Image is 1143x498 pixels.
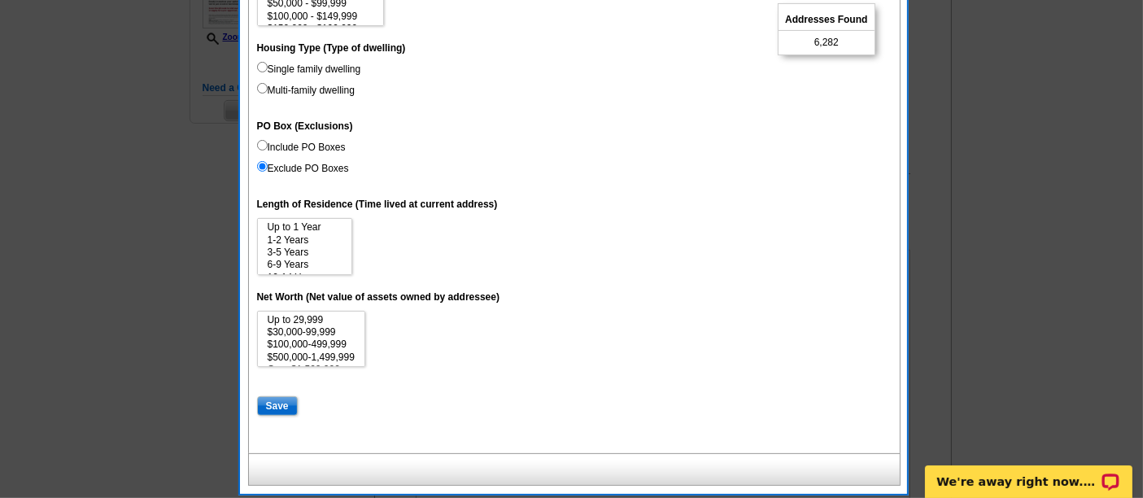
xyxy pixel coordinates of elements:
label: Housing Type (Type of dwelling) [257,41,406,55]
option: 10-14 Years [266,272,343,284]
input: Multi-family dwelling [257,83,268,94]
label: Exclude PO Boxes [257,161,349,176]
label: PO Box (Exclusions) [257,119,353,133]
option: Up to 1 Year [266,221,343,234]
iframe: LiveChat chat widget [914,447,1143,498]
label: Length of Residence (Time lived at current address) [257,197,498,212]
option: 1-2 Years [266,234,343,247]
option: 3-5 Years [266,247,343,259]
label: Multi-family dwelling [257,83,355,98]
input: Save [257,396,298,416]
label: Single family dwelling [257,62,361,76]
span: Addresses Found [779,9,874,31]
input: Include PO Boxes [257,140,268,151]
span: 6,282 [814,35,839,50]
option: 6-9 Years [266,259,343,271]
option: Over $1,500,000 [266,364,356,376]
option: $500,000-1,499,999 [266,352,356,364]
label: Include PO Boxes [257,140,346,155]
input: Exclude PO Boxes [257,161,268,172]
option: $100,000 - $149,999 [266,11,376,23]
option: $30,000-99,999 [266,326,356,339]
label: Net Worth (Net value of assets owned by addressee) [257,290,500,304]
input: Single family dwelling [257,62,268,72]
option: $100,000-499,999 [266,339,356,351]
option: Up to 29,999 [266,314,356,326]
option: $150,000 - $199,999 [266,23,376,35]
